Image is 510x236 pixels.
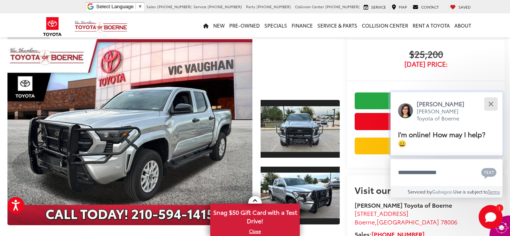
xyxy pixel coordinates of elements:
[201,13,211,37] a: Home
[96,4,143,9] a: Select Language​
[441,217,457,226] span: 78006
[96,4,134,9] span: Select Language
[355,49,497,60] span: $25,200
[355,217,457,226] span: ,
[315,13,360,37] a: Service & Parts: Opens in a new tab
[355,209,457,226] a: [STREET_ADDRESS] Boerne,[GEOGRAPHIC_DATA] 78006
[227,13,262,37] a: Pre-Owned
[371,4,386,10] span: Service
[417,100,472,108] p: [PERSON_NAME]
[479,205,503,229] button: Toggle Chat Window
[261,166,340,225] a: Expand Photo 2
[488,188,500,195] a: Terms
[417,108,472,122] p: [PERSON_NAME] Toyota of Boerne
[74,20,128,33] img: Vic Vaughan Toyota of Boerne
[483,96,499,112] button: Close
[390,4,409,10] a: Map
[256,4,291,9] span: [PHONE_NUMBER]
[362,4,388,10] a: Service
[261,39,340,92] div: View Full-Motion Video
[355,60,497,68] span: [DATE] Price:
[411,4,441,10] a: Contact
[481,167,497,179] svg: Text
[355,201,452,209] strong: [PERSON_NAME] Toyota of Boerne
[432,188,453,195] a: Gubagoo.
[360,13,410,37] a: Collision Center
[157,4,192,9] span: [PHONE_NUMBER]
[38,15,66,39] img: Toyota
[391,159,503,186] textarea: Type your message
[211,13,227,37] a: New
[410,13,452,37] a: Rent a Toyota
[138,4,143,9] span: ▼
[146,4,156,9] span: Sales
[458,4,471,10] span: Saved
[355,138,497,154] a: Value Your Trade
[453,188,488,195] span: Use is subject to
[355,217,375,226] span: Boerne
[246,4,255,9] span: Parts
[261,99,340,158] a: Expand Photo 1
[211,204,299,227] span: Snag $50 Gift Card with a Test Drive!
[391,92,503,198] div: Close[PERSON_NAME][PERSON_NAME] Toyota of BoerneI'm online! How may I help? 😀Type your messageCha...
[398,129,485,148] span: I'm online! How may I help? 😀
[325,4,360,9] span: [PHONE_NUMBER]
[452,13,473,37] a: About
[421,4,439,10] span: Contact
[355,92,497,109] a: Check Availability
[498,206,500,210] span: 1
[262,13,289,37] a: Specials
[408,188,432,195] span: Serviced by
[355,185,497,195] h2: Visit our Store
[399,4,407,10] span: Map
[355,113,497,130] button: Get Price Now
[355,209,408,217] span: [STREET_ADDRESS]
[193,4,206,9] span: Service
[479,205,503,229] svg: Start Chat
[7,39,252,225] a: Expand Photo 0
[260,106,340,152] img: 2024 Toyota Tacoma SR
[289,13,315,37] a: Finance
[5,38,255,226] img: 2024 Toyota Tacoma SR
[479,164,499,181] button: Chat with SMS
[295,4,324,9] span: Collision Center
[260,173,340,218] img: 2024 Toyota Tacoma SR
[377,217,439,226] span: [GEOGRAPHIC_DATA]
[208,4,242,9] span: [PHONE_NUMBER]
[448,4,473,10] a: My Saved Vehicles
